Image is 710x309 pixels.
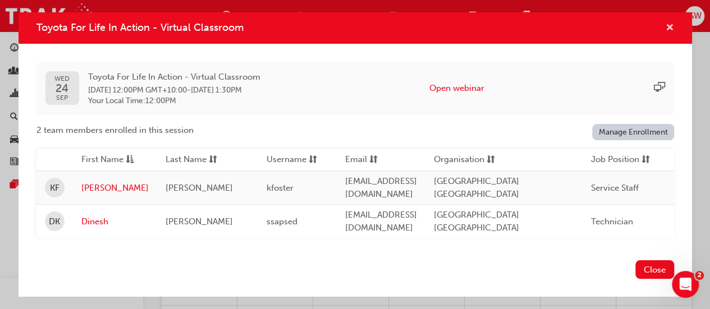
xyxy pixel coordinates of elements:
span: First Name [81,153,123,167]
button: Job Positionsorting-icon [591,153,653,167]
span: DK [49,215,60,228]
span: sorting-icon [209,153,217,167]
span: Toyota For Life In Action - Virtual Classroom [36,21,244,34]
button: Organisationsorting-icon [434,153,496,167]
span: [EMAIL_ADDRESS][DOMAIN_NAME] [345,210,417,233]
span: cross-icon [666,24,674,34]
span: Technician [591,216,633,227]
span: Your Local Time : 12:00PM [88,96,260,106]
div: - [88,71,260,106]
a: Manage Enrollment [592,124,674,140]
span: asc-icon [126,153,134,167]
button: Last Namesorting-icon [166,153,227,167]
span: Email [345,153,367,167]
span: Toyota For Life In Action - Virtual Classroom [88,71,260,84]
span: [GEOGRAPHIC_DATA] [GEOGRAPHIC_DATA] [434,176,519,199]
span: Username [267,153,306,167]
span: Service Staff [591,183,639,193]
a: Dinesh [81,215,149,228]
a: [PERSON_NAME] [81,182,149,195]
button: Usernamesorting-icon [267,153,328,167]
span: [PERSON_NAME] [166,216,233,227]
button: Close [635,260,674,279]
button: Emailsorting-icon [345,153,407,167]
span: sorting-icon [642,153,650,167]
div: Toyota For Life In Action - Virtual Classroom [19,12,692,297]
span: sorting-icon [369,153,378,167]
button: Open webinar [429,82,484,95]
span: sorting-icon [309,153,317,167]
button: First Nameasc-icon [81,153,143,167]
span: [PERSON_NAME] [166,183,233,193]
span: kfoster [267,183,294,193]
span: [EMAIL_ADDRESS][DOMAIN_NAME] [345,176,417,199]
span: Last Name [166,153,207,167]
span: sorting-icon [487,153,495,167]
span: 2 [695,271,704,280]
span: WED [54,75,70,82]
span: [GEOGRAPHIC_DATA] [GEOGRAPHIC_DATA] [434,210,519,233]
span: 2 team members enrolled in this session [36,124,194,137]
span: 24 Sep 2025 12:00PM GMT+10:00 [88,85,187,95]
span: ssapsed [267,216,297,227]
span: 24 [54,82,70,94]
button: cross-icon [666,21,674,35]
span: Job Position [591,153,639,167]
span: sessionType_ONLINE_URL-icon [654,82,665,95]
iframe: Intercom live chat [672,271,699,298]
span: KF [50,182,59,195]
span: SEP [54,94,70,102]
span: 24 Sep 2025 1:30PM [191,85,242,95]
span: Organisation [434,153,484,167]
